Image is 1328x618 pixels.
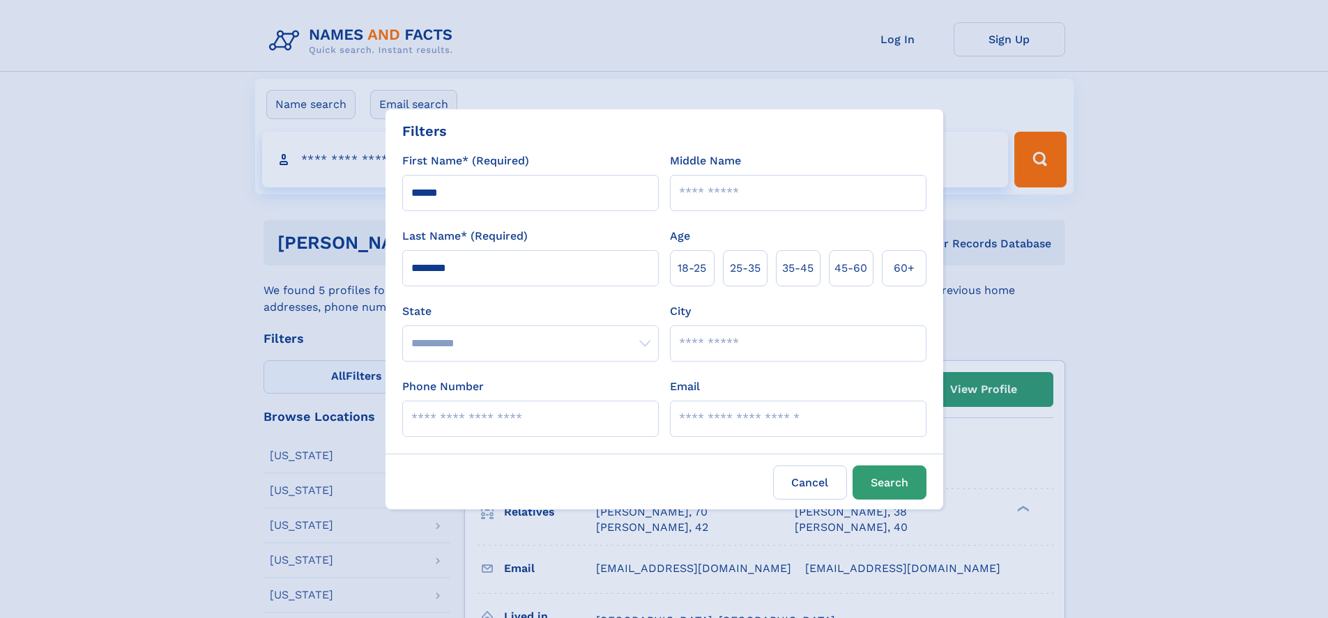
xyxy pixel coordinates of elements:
span: 60+ [894,260,915,277]
label: Age [670,228,690,245]
label: Phone Number [402,378,484,395]
button: Search [853,465,926,500]
div: Filters [402,121,447,141]
label: Cancel [773,465,847,500]
label: State [402,303,659,320]
label: Last Name* (Required) [402,228,528,245]
span: 45‑60 [834,260,867,277]
label: First Name* (Required) [402,153,529,169]
label: City [670,303,691,320]
span: 35‑45 [782,260,814,277]
label: Email [670,378,700,395]
span: 25‑35 [730,260,761,277]
label: Middle Name [670,153,741,169]
span: 18‑25 [678,260,706,277]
